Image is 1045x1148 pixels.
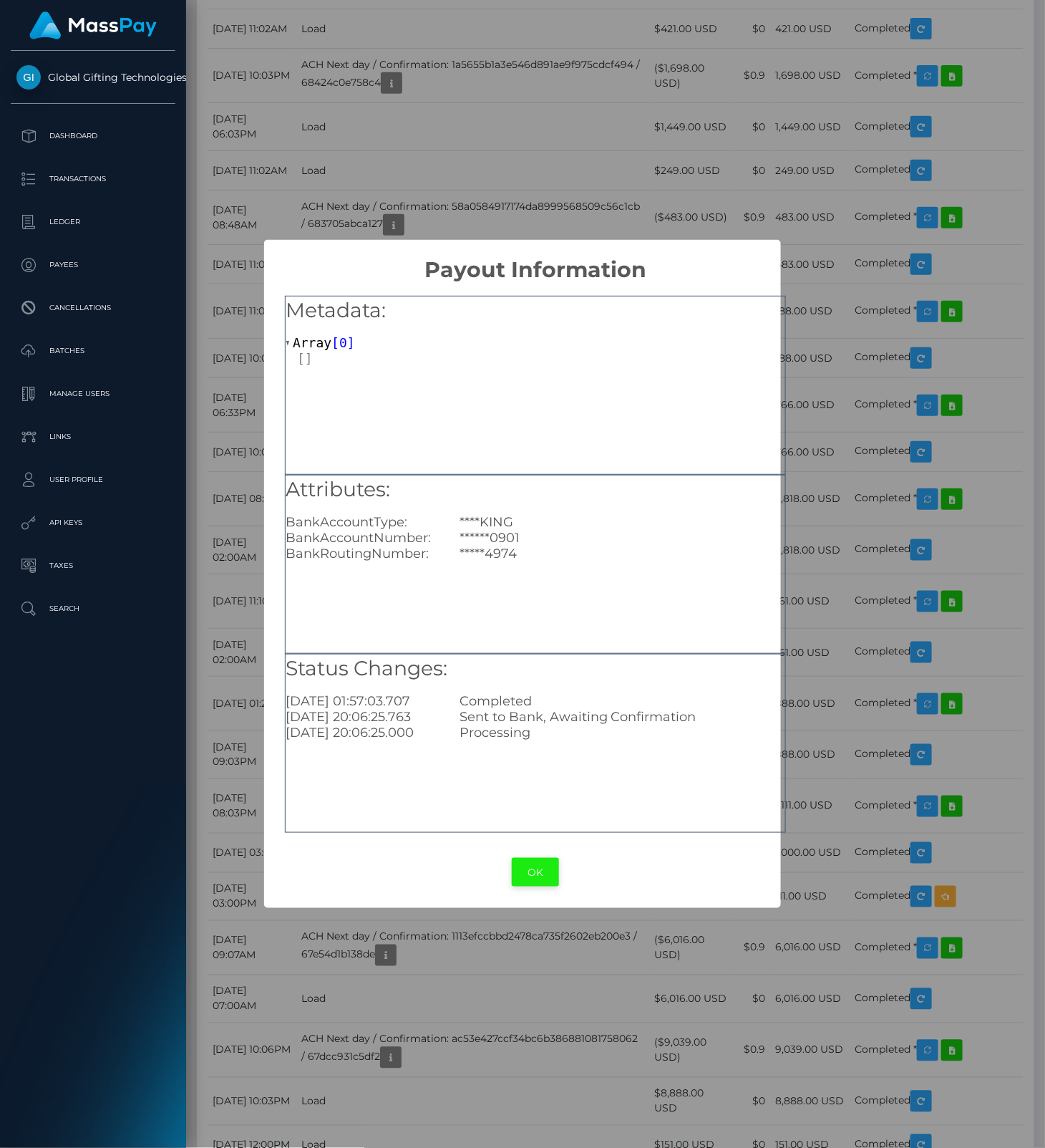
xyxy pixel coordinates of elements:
[16,254,170,276] p: Payees
[512,858,559,887] button: OK
[16,340,170,362] p: Batches
[16,383,170,405] p: Manage Users
[286,476,785,504] h5: Attributes:
[275,709,449,725] div: [DATE] 20:06:25.763
[275,514,449,530] div: BankAccountType:
[16,65,41,90] img: Global Gifting Technologies Inc
[275,693,449,709] div: [DATE] 01:57:03.707
[275,725,449,741] div: [DATE] 20:06:25.000
[449,709,796,725] div: Sent to Bank, Awaiting Confirmation
[16,469,170,491] p: User Profile
[339,335,347,350] span: 0
[16,512,170,534] p: API Keys
[29,11,157,39] img: MassPay Logo
[449,725,796,741] div: Processing
[275,546,449,561] div: BankRoutingNumber:
[11,71,175,84] span: Global Gifting Technologies Inc
[16,168,170,190] p: Transactions
[264,240,807,283] h2: Payout Information
[275,530,449,546] div: BankAccountNumber:
[16,598,170,619] p: Search
[16,297,170,319] p: Cancellations
[16,125,170,147] p: Dashboard
[286,296,785,325] h5: Metadata:
[293,335,331,350] span: Array
[16,555,170,577] p: Taxes
[331,335,339,350] span: [
[347,335,355,350] span: ]
[449,693,796,709] div: Completed
[16,211,170,233] p: Ledger
[16,426,170,448] p: Links
[286,655,785,683] h5: Status Changes:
